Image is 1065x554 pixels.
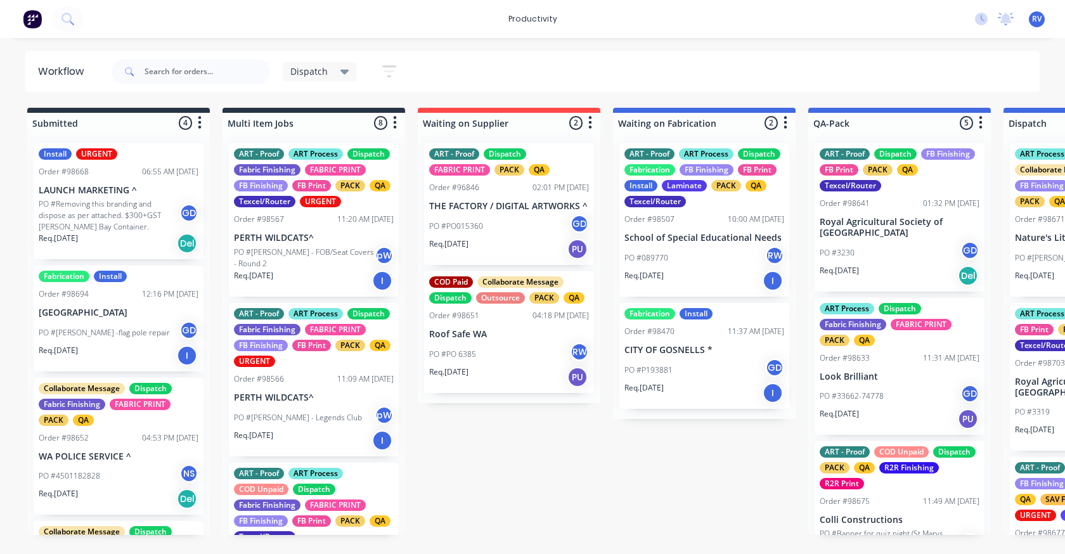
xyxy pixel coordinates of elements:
p: School of Special Educational Needs [624,233,784,243]
div: Install [680,308,713,319]
div: pW [375,406,394,425]
div: 12:16 PM [DATE] [142,288,198,300]
div: 11:20 AM [DATE] [337,214,394,225]
div: FB Finishing [234,180,288,191]
div: FB Finishing [680,164,733,176]
div: 11:37 AM [DATE] [728,326,784,337]
div: Texcel/Router [820,180,881,191]
div: FB Print [292,515,331,527]
div: I [763,271,783,291]
p: CITY OF GOSNELLS * [624,345,784,356]
div: Dispatch [874,148,917,160]
p: Req. [DATE] [234,430,273,441]
div: FB Print [820,164,858,176]
div: I [177,345,197,366]
p: Roof Safe WA [429,329,589,340]
p: Look Brilliant [820,371,979,382]
div: Order #96846 [429,182,479,193]
div: QA [854,462,875,473]
div: Dispatch [429,292,472,304]
div: Del [177,489,197,509]
div: ART Process [288,468,343,479]
div: Collaborate Message [39,526,125,538]
div: QA [370,340,390,351]
img: Factory [23,10,42,29]
p: PERTH WILDCATS^ [234,392,394,403]
div: PU [958,409,978,429]
div: ART Process [820,303,874,314]
p: PO #[PERSON_NAME] -flag pole repair [39,327,170,338]
div: PACK [820,335,849,346]
div: Fabric Finishing [820,319,886,330]
div: COD Unpaid [234,484,288,495]
span: RV [1032,13,1042,25]
div: Collaborate Message [39,383,125,394]
div: Fabric Finishing [234,324,300,335]
div: FABRIC PRINT [305,324,366,335]
div: Texcel/Router [624,196,686,207]
p: PO #[PERSON_NAME] - Legends Club [234,412,362,423]
p: Royal Agricultural Society of [GEOGRAPHIC_DATA] [820,217,979,238]
div: NS [179,464,198,483]
div: Workflow [38,64,90,79]
div: FB Finishing [234,340,288,351]
div: PACK [39,415,68,426]
div: QA [564,292,584,304]
div: Dispatch [129,383,172,394]
div: FB Print [738,164,777,176]
p: Req. [DATE] [624,270,664,281]
div: QA [745,180,766,191]
div: Fabrication [624,164,675,176]
div: QA [897,164,918,176]
p: PO #089770 [624,252,668,264]
p: Req. [DATE] [429,238,468,250]
div: Order #98652 [39,432,89,444]
p: PO #Removing this branding and dispose as per attached. $300+GST [PERSON_NAME] Bay Container. [39,198,179,233]
div: QA [370,180,390,191]
div: ART - Proof [624,148,674,160]
div: COD Unpaid [874,446,929,458]
div: QA [73,415,94,426]
div: Collaborate Message [477,276,564,288]
div: FABRIC PRINT [891,319,952,330]
div: ART - ProofART ProcessDispatchFabricationFB FinishingFB PrintInstallLaminatePACKQATexcel/RouterOr... [619,143,789,297]
p: PO #PO015360 [429,221,483,232]
div: Order #98633 [820,352,870,364]
div: 10:00 AM [DATE] [728,214,784,225]
div: PACK [335,180,365,191]
div: ART - Proof [820,446,870,458]
div: PACK [335,340,365,351]
div: 02:01 PM [DATE] [532,182,589,193]
div: Order #98675 [820,496,870,507]
div: GD [960,384,979,403]
div: Order #98567 [234,214,284,225]
div: ART - ProofDispatchFB FinishingFB PrintPACKQATexcel/RouterOrder #9864101:32 PM [DATE]Royal Agricu... [815,143,984,292]
div: Dispatch [879,303,921,314]
p: [GEOGRAPHIC_DATA] [39,307,198,318]
p: Req. [DATE] [39,233,78,244]
p: Req. [DATE] [234,270,273,281]
div: ART - ProofART ProcessDispatchFabric FinishingFABRIC PRINTFB FinishingFB PrintPACKQATexcel/Router... [229,143,399,297]
p: PO #3319 [1015,406,1050,418]
p: Req. [DATE] [624,382,664,394]
div: Outsource [476,292,525,304]
div: QA [854,335,875,346]
div: COD Paid [429,276,473,288]
div: PACK [711,180,741,191]
div: URGENT [76,148,117,160]
p: Req. [DATE] [1015,270,1054,281]
div: Texcel/Router [234,531,295,543]
p: PO #PO 6385 [429,349,476,360]
p: WA POLICE SERVICE ^ [39,451,198,462]
div: Del [177,233,197,254]
div: GD [960,533,979,552]
div: FB Finishing [234,515,288,527]
input: Search for orders... [145,59,270,84]
div: GD [179,203,198,222]
div: Order #98694 [39,288,89,300]
div: Texcel/Router [234,196,295,207]
div: I [372,430,392,451]
div: GD [960,241,979,260]
div: ART - Proof [234,308,284,319]
div: PACK [529,292,559,304]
